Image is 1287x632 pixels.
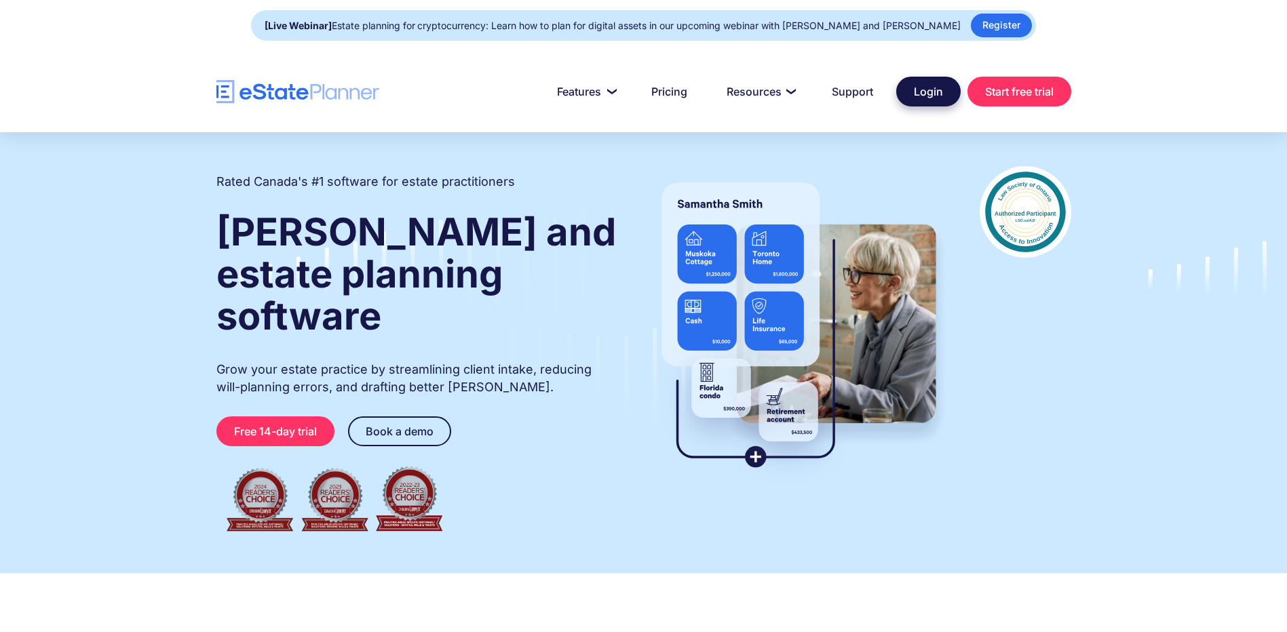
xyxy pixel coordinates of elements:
[216,209,616,339] strong: [PERSON_NAME] and estate planning software
[967,77,1071,106] a: Start free trial
[265,20,332,31] strong: [Live Webinar]
[541,78,628,105] a: Features
[635,78,704,105] a: Pricing
[216,416,334,446] a: Free 14-day trial
[216,173,515,191] h2: Rated Canada's #1 software for estate practitioners
[348,416,451,446] a: Book a demo
[265,16,961,35] div: Estate planning for cryptocurrency: Learn how to plan for digital assets in our upcoming webinar ...
[710,78,809,105] a: Resources
[645,166,953,485] img: estate planner showing wills to their clients, using eState Planner, a leading estate planning so...
[815,78,889,105] a: Support
[216,361,618,396] p: Grow your estate practice by streamlining client intake, reducing will-planning errors, and draft...
[971,14,1032,37] a: Register
[216,80,379,104] a: home
[896,77,961,106] a: Login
